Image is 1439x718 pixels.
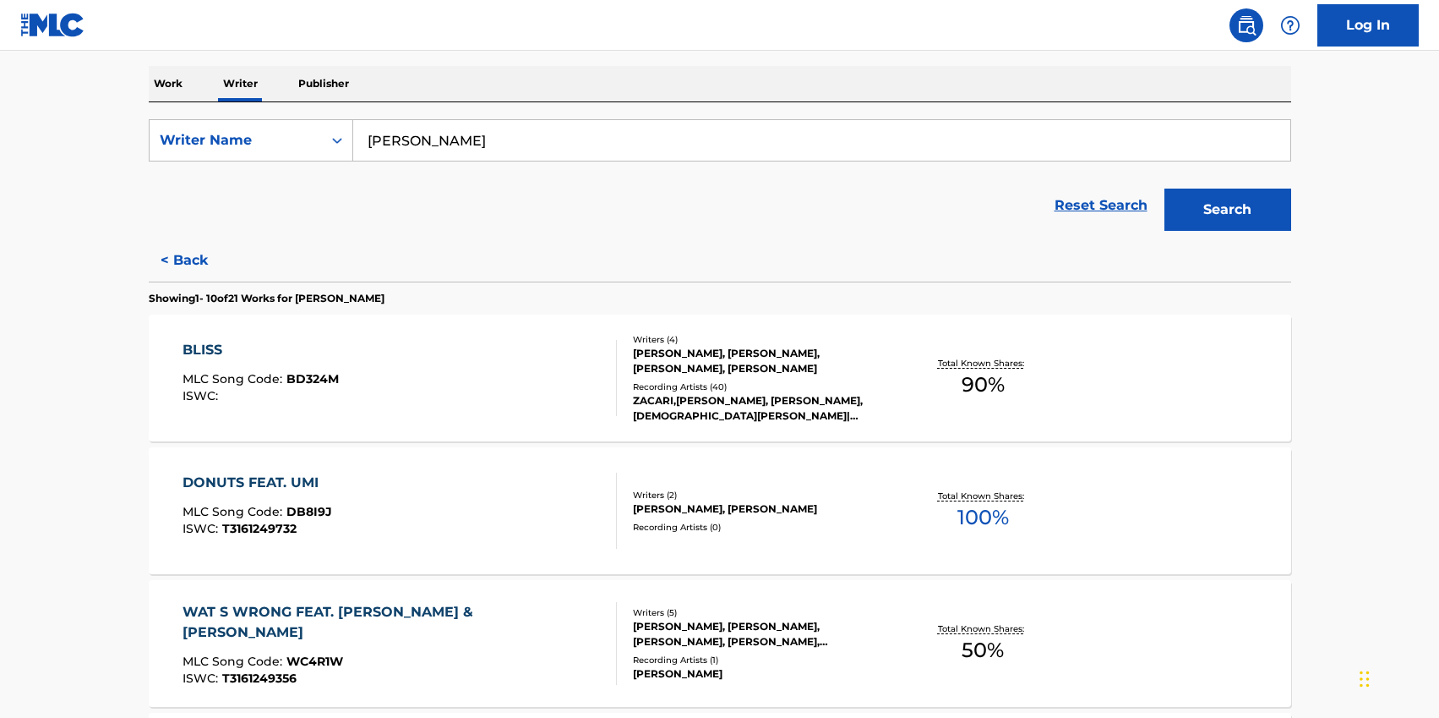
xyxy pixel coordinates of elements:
[160,130,312,151] div: Writer Name
[20,13,85,37] img: MLC Logo
[962,635,1004,666] span: 50 %
[633,393,888,424] div: ZACARI,[PERSON_NAME], [PERSON_NAME],[DEMOGRAPHIC_DATA][PERSON_NAME]|[PERSON_NAME], [PERSON_NAME],...
[633,502,888,517] div: [PERSON_NAME], [PERSON_NAME]
[218,66,263,101] p: Writer
[1355,637,1439,718] iframe: Chat Widget
[938,357,1028,370] p: Total Known Shares:
[183,521,222,536] span: ISWC :
[1046,187,1156,224] a: Reset Search
[1280,15,1300,36] img: help
[183,504,286,519] span: MLC Song Code :
[183,371,286,386] span: MLC Song Code :
[633,521,888,534] div: Recording Artists ( 0 )
[938,622,1028,635] p: Total Known Shares:
[1229,8,1263,42] a: Public Search
[1317,4,1419,47] a: Log In
[149,119,1291,239] form: Search Form
[286,504,332,519] span: DB8I9J
[633,346,888,376] div: [PERSON_NAME], [PERSON_NAME], [PERSON_NAME], [PERSON_NAME]
[149,447,1291,574] a: DONUTS FEAT. UMIMLC Song Code:DB8I9JISWC:T3161249732Writers (2)[PERSON_NAME], [PERSON_NAME]Record...
[633,666,888,682] div: [PERSON_NAME]
[183,671,222,686] span: ISWC :
[1273,8,1307,42] div: Help
[962,370,1005,400] span: 90 %
[183,388,222,403] span: ISWC :
[938,490,1028,502] p: Total Known Shares:
[149,580,1291,707] a: WAT S WRONG FEAT. [PERSON_NAME] & [PERSON_NAME]MLC Song Code:WC4R1WISWC:T3161249356Writers (5)[PE...
[633,619,888,649] div: [PERSON_NAME], [PERSON_NAME], [PERSON_NAME], [PERSON_NAME], [PERSON_NAME] [PERSON_NAME]
[633,654,888,666] div: Recording Artists ( 1 )
[1236,15,1256,36] img: search
[222,671,297,686] span: T3161249356
[183,602,602,643] div: WAT S WRONG FEAT. [PERSON_NAME] & [PERSON_NAME]
[1360,654,1370,704] div: Drag
[149,315,1291,441] a: BLISSMLC Song Code:BD324MISWC:Writers (4)[PERSON_NAME], [PERSON_NAME], [PERSON_NAME], [PERSON_NAM...
[286,654,343,669] span: WC4R1W
[183,473,332,493] div: DONUTS FEAT. UMI
[633,606,888,619] div: Writers ( 5 )
[293,66,354,101] p: Publisher
[633,333,888,346] div: Writers ( 4 )
[633,381,888,393] div: Recording Artists ( 40 )
[149,239,250,282] button: < Back
[149,66,188,101] p: Work
[957,502,1009,533] span: 100 %
[183,654,286,669] span: MLC Song Code :
[183,340,339,360] div: BLISS
[633,489,888,502] div: Writers ( 2 )
[1164,189,1291,231] button: Search
[286,371,339,386] span: BD324M
[222,521,297,536] span: T3161249732
[149,291,384,306] p: Showing 1 - 10 of 21 Works for [PERSON_NAME]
